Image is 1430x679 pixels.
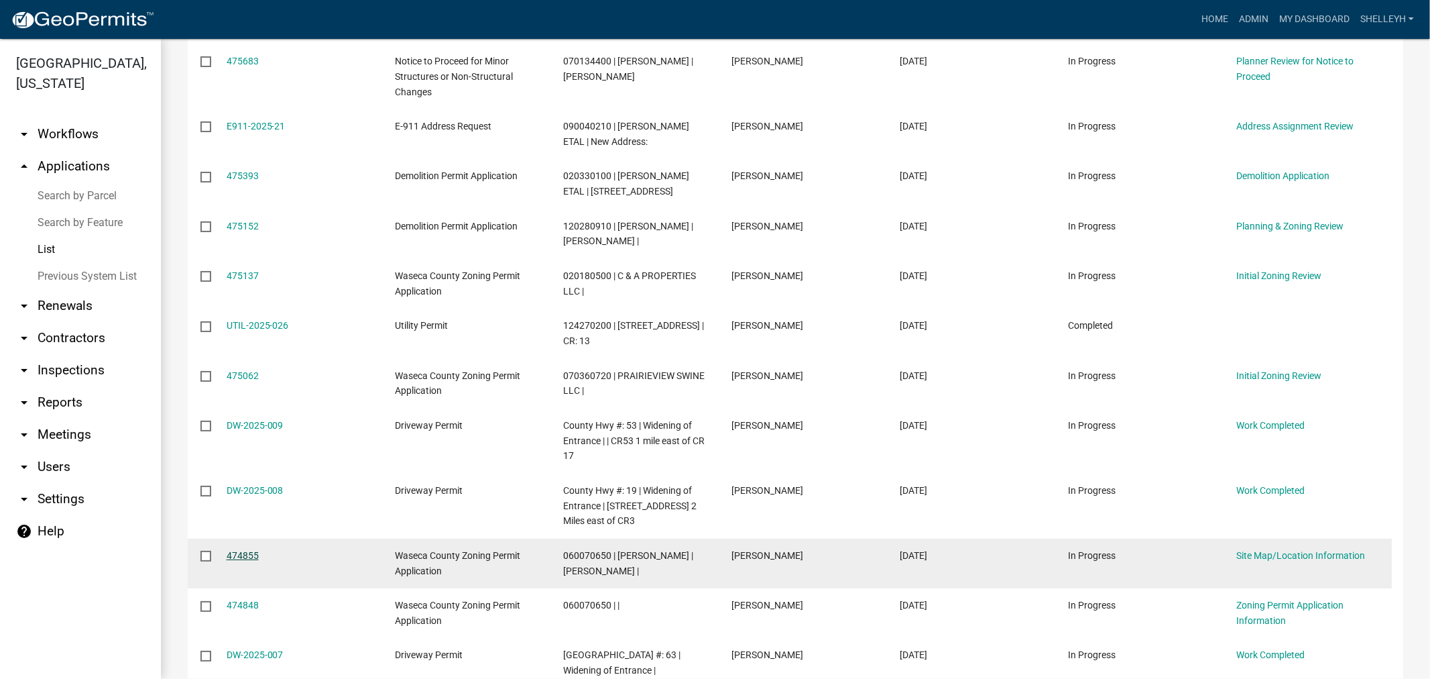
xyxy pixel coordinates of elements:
[731,649,803,660] span: Allen Nelson
[900,56,927,66] span: 09/09/2025
[563,170,689,197] span: 020330100 | THOMAS A STEWART ETAL | 38160 143RD ST
[395,221,518,231] span: Demolition Permit Application
[1236,221,1344,231] a: Planning & Zoning Review
[227,121,286,132] a: E911-2025-21
[16,362,32,378] i: arrow_drop_down
[900,370,927,381] span: 09/08/2025
[1236,121,1354,132] a: Address Assignment Review
[900,121,927,132] span: 09/09/2025
[563,550,693,576] span: 060070650 | JACOB M WOLFF | DANIELLE C WOLFF |
[1236,270,1321,281] a: Initial Zoning Review
[1274,7,1355,32] a: My Dashboard
[1236,485,1305,496] a: Work Completed
[1236,170,1329,181] a: Demolition Application
[1068,485,1116,496] span: In Progress
[395,485,463,496] span: Driveway Permit
[563,485,697,527] span: County Hwy #: 19 | Widening of Entrance | 5923 390TH AVE | CR19 2 Miles east of CR3
[395,170,518,181] span: Demolition Permit Application
[563,270,696,297] span: 020180500 | C & A PROPERTIES LLC |
[731,170,803,181] span: Jennifer VonEnde
[1068,170,1116,181] span: In Progress
[900,270,927,281] span: 09/08/2025
[1236,649,1305,660] a: Work Completed
[395,370,520,397] span: Waseca County Zoning Permit Application
[1068,370,1116,381] span: In Progress
[563,370,705,397] span: 070360720 | PRAIRIEVIEW SWINE LLC |
[900,320,927,331] span: 09/08/2025
[16,298,32,314] i: arrow_drop_down
[227,370,259,381] a: 475062
[1068,221,1116,231] span: In Progress
[16,158,32,174] i: arrow_drop_up
[563,121,689,147] span: 090040210 | WARREN A KRIENKE ETAL | New Address:
[227,420,284,431] a: DW-2025-009
[1068,600,1116,611] span: In Progress
[563,420,705,462] span: County Hwy #: 53 | Widening of Entrance | | CR53 1 mile east of CR 17
[1236,56,1354,82] a: Planner Review for Notice to Proceed
[731,600,803,611] span: Lindsay
[731,56,803,66] span: Megan Podein
[1068,121,1116,132] span: In Progress
[731,320,803,331] span: Tim Madlo
[1236,370,1321,381] a: Initial Zoning Review
[227,550,259,561] a: 474855
[900,485,927,496] span: 09/08/2025
[1236,600,1344,626] a: Zoning Permit Application Information
[731,550,803,561] span: Jacob Wolff
[900,420,927,431] span: 09/08/2025
[227,320,289,331] a: UTIL-2025-026
[731,121,803,132] span: Jacob Marcum
[731,370,803,381] span: Brian Zabel
[16,427,32,443] i: arrow_drop_down
[227,600,259,611] a: 474848
[395,600,520,626] span: Waseca County Zoning Permit Application
[395,550,520,576] span: Waseca County Zoning Permit Application
[395,420,463,431] span: Driveway Permit
[16,523,32,539] i: help
[563,600,619,611] span: 060070650 | |
[16,491,32,507] i: arrow_drop_down
[731,270,803,281] span: corey neid
[16,126,32,142] i: arrow_drop_down
[900,221,927,231] span: 09/08/2025
[1236,550,1365,561] a: Site Map/Location Information
[563,320,704,346] span: 124270200 | 36994 CLEAR LAKE DR | Clear Lake Drive/County Road 13 | CR: 13
[1236,420,1305,431] a: Work Completed
[395,649,463,660] span: Driveway Permit
[900,649,927,660] span: 09/05/2025
[16,395,32,411] i: arrow_drop_down
[1068,320,1113,331] span: Completed
[563,221,693,247] span: 120280910 | JESSICA L ROYER | CHAD B GRUNWALD |
[227,56,259,66] a: 475683
[395,121,491,132] span: E-911 Address Request
[395,320,448,331] span: Utility Permit
[1068,420,1116,431] span: In Progress
[731,420,803,431] span: Jeff Huelsnitz
[900,170,927,181] span: 09/08/2025
[227,270,259,281] a: 475137
[395,56,513,97] span: Notice to Proceed for Minor Structures or Non-Structural Changes
[1068,270,1116,281] span: In Progress
[1068,56,1116,66] span: In Progress
[731,485,803,496] span: Jeff Huelsnitz
[16,459,32,475] i: arrow_drop_down
[1355,7,1419,32] a: shelleyh
[1068,550,1116,561] span: In Progress
[731,221,803,231] span: Chad Grunwald
[227,170,259,181] a: 475393
[227,649,284,660] a: DW-2025-007
[227,221,259,231] a: 475152
[900,550,927,561] span: 09/07/2025
[1068,649,1116,660] span: In Progress
[1196,7,1234,32] a: Home
[395,270,520,297] span: Waseca County Zoning Permit Application
[16,330,32,346] i: arrow_drop_down
[563,56,693,82] span: 070134400 | BRANDON ESPE | KAYLEE ESPE
[1234,7,1274,32] a: Admin
[900,600,927,611] span: 09/07/2025
[227,485,284,496] a: DW-2025-008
